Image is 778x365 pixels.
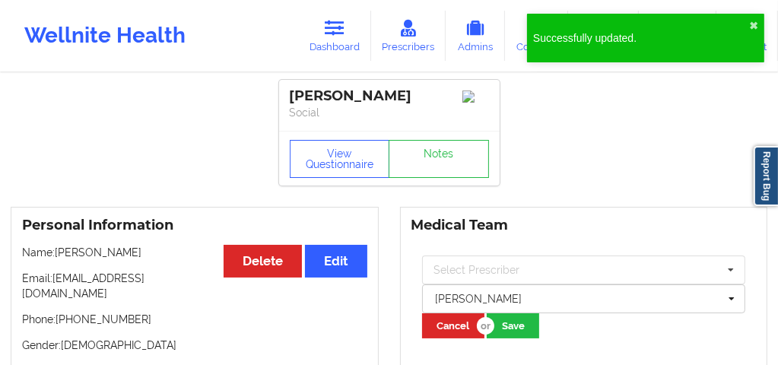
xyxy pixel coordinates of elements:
[754,146,778,206] a: Report Bug
[290,140,390,178] button: View Questionnaire
[22,245,367,260] p: Name: [PERSON_NAME]
[22,312,367,327] p: Phone: [PHONE_NUMBER]
[487,313,539,338] button: Save
[290,87,489,105] div: [PERSON_NAME]
[290,105,489,120] p: Social
[446,11,505,61] a: Admins
[224,245,302,278] button: Delete
[462,90,489,103] img: Image%2Fplaceholer-image.png
[749,20,758,32] button: close
[434,265,520,275] div: Select Prescriber
[371,11,446,61] a: Prescribers
[22,338,367,353] p: Gender: [DEMOGRAPHIC_DATA]
[411,217,757,234] h3: Medical Team
[505,11,568,61] a: Coaches
[22,217,367,234] h3: Personal Information
[305,245,367,278] button: Edit
[533,30,749,46] div: Successfully updated.
[22,271,367,301] p: Email: [EMAIL_ADDRESS][DOMAIN_NAME]
[298,11,371,61] a: Dashboard
[422,313,484,338] button: Cancel
[389,140,489,178] a: Notes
